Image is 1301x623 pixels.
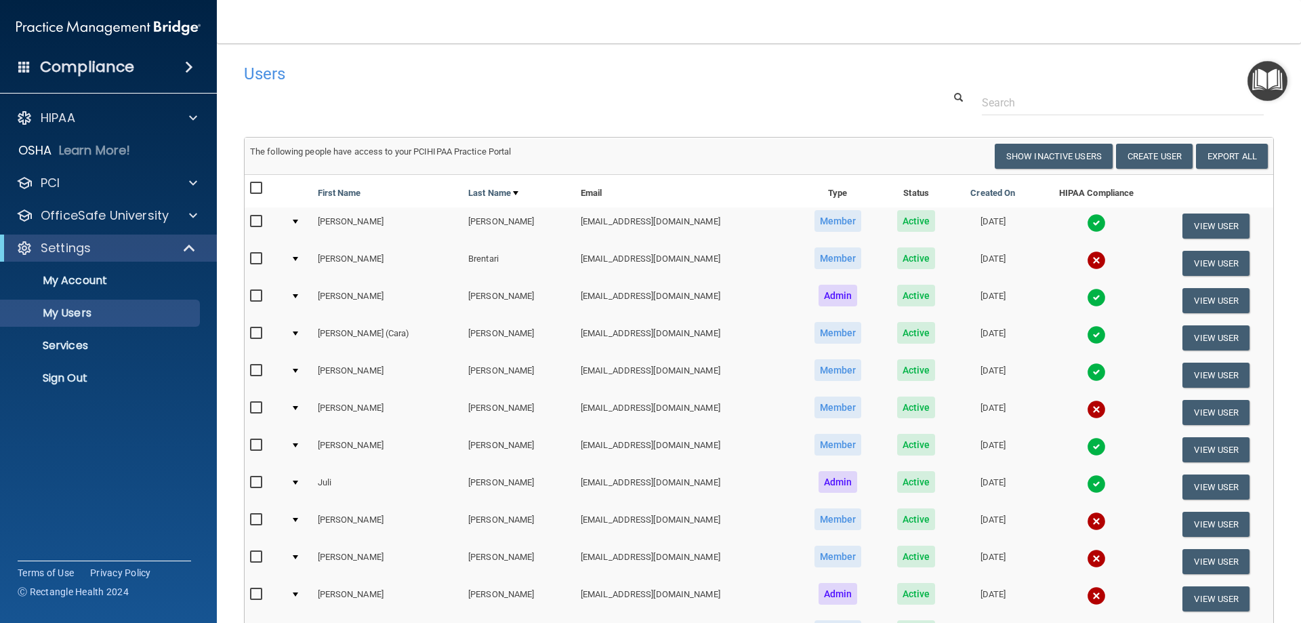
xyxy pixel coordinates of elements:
[897,434,936,456] span: Active
[575,431,796,468] td: [EMAIL_ADDRESS][DOMAIN_NAME]
[463,245,575,282] td: Brentari
[312,319,463,357] td: [PERSON_NAME] (Cara)
[312,245,463,282] td: [PERSON_NAME]
[575,394,796,431] td: [EMAIL_ADDRESS][DOMAIN_NAME]
[796,175,880,207] th: Type
[468,185,518,201] a: Last Name
[952,394,1033,431] td: [DATE]
[982,90,1264,115] input: Search
[1182,549,1250,574] button: View User
[952,431,1033,468] td: [DATE]
[897,508,936,530] span: Active
[819,471,858,493] span: Admin
[952,282,1033,319] td: [DATE]
[41,110,75,126] p: HIPAA
[575,175,796,207] th: Email
[819,583,858,605] span: Admin
[463,394,575,431] td: [PERSON_NAME]
[897,247,936,269] span: Active
[1087,325,1106,344] img: tick.e7d51cea.svg
[1087,288,1106,307] img: tick.e7d51cea.svg
[1247,61,1287,101] button: Open Resource Center
[463,580,575,618] td: [PERSON_NAME]
[463,431,575,468] td: [PERSON_NAME]
[897,471,936,493] span: Active
[897,583,936,605] span: Active
[16,207,197,224] a: OfficeSafe University
[575,580,796,618] td: [EMAIL_ADDRESS][DOMAIN_NAME]
[575,543,796,580] td: [EMAIL_ADDRESS][DOMAIN_NAME]
[312,506,463,543] td: [PERSON_NAME]
[250,146,512,157] span: The following people have access to your PCIHIPAA Practice Portal
[814,210,862,232] span: Member
[952,245,1033,282] td: [DATE]
[952,319,1033,357] td: [DATE]
[952,506,1033,543] td: [DATE]
[1087,512,1106,531] img: cross.ca9f0e7f.svg
[814,359,862,381] span: Member
[59,142,131,159] p: Learn More!
[463,282,575,319] td: [PERSON_NAME]
[897,359,936,381] span: Active
[897,322,936,344] span: Active
[16,110,197,126] a: HIPAA
[814,247,862,269] span: Member
[575,245,796,282] td: [EMAIL_ADDRESS][DOMAIN_NAME]
[1196,144,1268,169] a: Export All
[1087,475,1106,494] img: tick.e7d51cea.svg
[1087,437,1106,456] img: tick.e7d51cea.svg
[18,142,52,159] p: OSHA
[952,357,1033,394] td: [DATE]
[575,207,796,245] td: [EMAIL_ADDRESS][DOMAIN_NAME]
[312,580,463,618] td: [PERSON_NAME]
[463,506,575,543] td: [PERSON_NAME]
[9,339,194,353] p: Services
[1182,475,1250,500] button: View User
[312,394,463,431] td: [PERSON_NAME]
[1182,512,1250,537] button: View User
[1087,251,1106,270] img: cross.ca9f0e7f.svg
[897,546,936,567] span: Active
[1087,363,1106,382] img: tick.e7d51cea.svg
[463,357,575,394] td: [PERSON_NAME]
[1182,363,1250,388] button: View User
[970,185,1015,201] a: Created On
[1182,288,1250,313] button: View User
[814,546,862,567] span: Member
[1116,144,1193,169] button: Create User
[897,285,936,306] span: Active
[1182,400,1250,425] button: View User
[1182,437,1250,462] button: View User
[312,207,463,245] td: [PERSON_NAME]
[18,566,74,580] a: Terms of Use
[312,468,463,506] td: Juli
[41,240,91,256] p: Settings
[18,585,129,599] span: Ⓒ Rectangle Health 2024
[952,543,1033,580] td: [DATE]
[463,468,575,506] td: [PERSON_NAME]
[244,65,836,83] h4: Users
[312,543,463,580] td: [PERSON_NAME]
[575,506,796,543] td: [EMAIL_ADDRESS][DOMAIN_NAME]
[41,175,60,191] p: PCI
[40,58,134,77] h4: Compliance
[312,431,463,468] td: [PERSON_NAME]
[16,175,197,191] a: PCI
[1182,214,1250,239] button: View User
[1087,586,1106,605] img: cross.ca9f0e7f.svg
[1087,549,1106,568] img: cross.ca9f0e7f.svg
[463,543,575,580] td: [PERSON_NAME]
[575,282,796,319] td: [EMAIL_ADDRESS][DOMAIN_NAME]
[9,371,194,385] p: Sign Out
[814,322,862,344] span: Member
[1182,586,1250,611] button: View User
[880,175,952,207] th: Status
[814,508,862,530] span: Member
[952,580,1033,618] td: [DATE]
[995,144,1113,169] button: Show Inactive Users
[16,240,197,256] a: Settings
[1087,400,1106,419] img: cross.ca9f0e7f.svg
[463,319,575,357] td: [PERSON_NAME]
[819,285,858,306] span: Admin
[897,210,936,232] span: Active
